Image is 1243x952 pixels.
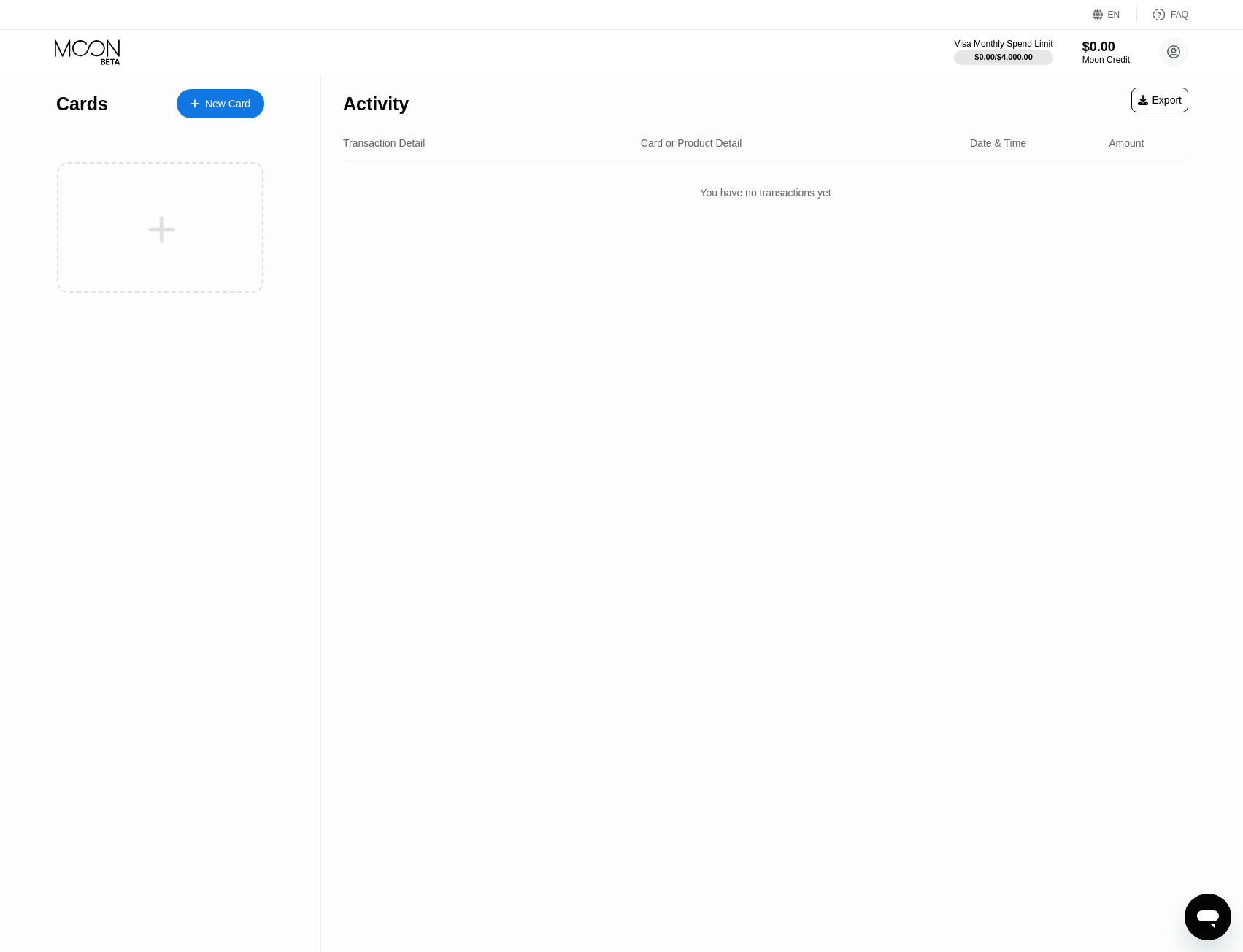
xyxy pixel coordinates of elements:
div: Moon Credit [1082,55,1130,65]
div: FAQ [1137,7,1188,22]
div: Activity [343,93,409,115]
div: $0.00 / $4,000.00 [974,53,1033,61]
div: New Card [205,98,250,110]
div: Date & Time [970,137,1026,149]
div: New Card [177,89,264,118]
div: Export [1138,94,1182,106]
div: You have no transactions yet [343,172,1188,213]
div: Visa Monthly Spend Limit$0.00/$4,000.00 [954,39,1052,65]
div: EN [1108,9,1120,20]
div: $0.00 [1082,39,1130,55]
div: Transaction Detail [343,137,425,149]
div: EN [1093,7,1137,22]
div: Visa Monthly Spend Limit [954,39,1052,49]
div: Export [1131,88,1188,112]
div: Amount [1109,137,1144,149]
div: FAQ [1171,9,1188,20]
div: $0.00Moon Credit [1082,39,1130,65]
iframe: Button to launch messaging window [1185,894,1231,940]
div: Cards [56,93,108,115]
div: Card or Product Detail [641,137,742,149]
